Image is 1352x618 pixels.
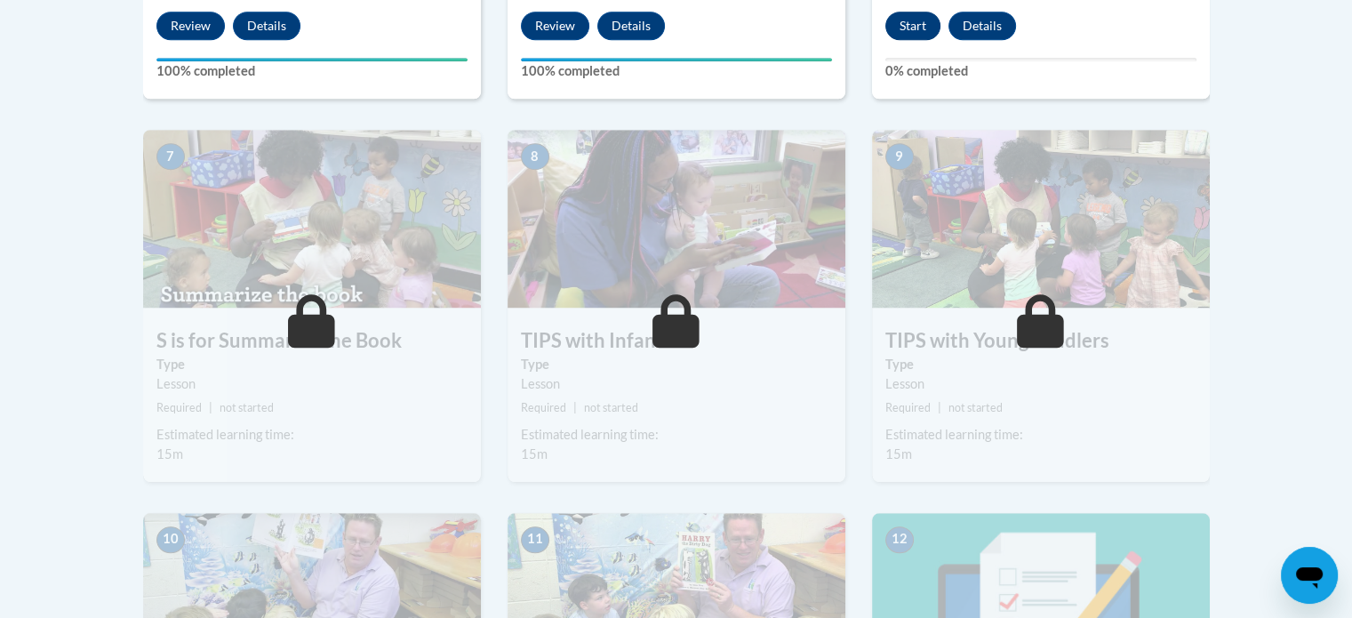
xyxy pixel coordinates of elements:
button: Review [156,12,225,40]
span: not started [220,401,274,414]
span: | [938,401,941,414]
span: 12 [885,526,914,553]
span: 10 [156,526,185,553]
div: Your progress [156,58,468,61]
button: Review [521,12,589,40]
span: Required [521,401,566,414]
img: Course Image [143,130,481,308]
span: Required [156,401,202,414]
span: | [209,401,212,414]
button: Details [948,12,1016,40]
button: Details [233,12,300,40]
div: Lesson [885,374,1196,394]
img: Course Image [872,130,1210,308]
span: not started [948,401,1003,414]
h3: TIPS with Infants [508,327,845,355]
div: Lesson [156,374,468,394]
iframe: Button to launch messaging window [1281,547,1338,604]
span: 9 [885,143,914,170]
div: Lesson [521,374,832,394]
label: 100% completed [521,61,832,81]
label: Type [885,355,1196,374]
h3: S is for Summarize the Book [143,327,481,355]
span: | [573,401,577,414]
img: Course Image [508,130,845,308]
button: Details [597,12,665,40]
button: Start [885,12,940,40]
label: 0% completed [885,61,1196,81]
div: Estimated learning time: [521,425,832,445]
span: Required [885,401,931,414]
span: 11 [521,526,549,553]
span: 15m [156,446,183,461]
div: Your progress [521,58,832,61]
label: Type [521,355,832,374]
span: 15m [521,446,548,461]
h3: TIPS with Young Toddlers [872,327,1210,355]
span: 8 [521,143,549,170]
span: not started [584,401,638,414]
label: 100% completed [156,61,468,81]
label: Type [156,355,468,374]
div: Estimated learning time: [885,425,1196,445]
span: 7 [156,143,185,170]
span: 15m [885,446,912,461]
div: Estimated learning time: [156,425,468,445]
